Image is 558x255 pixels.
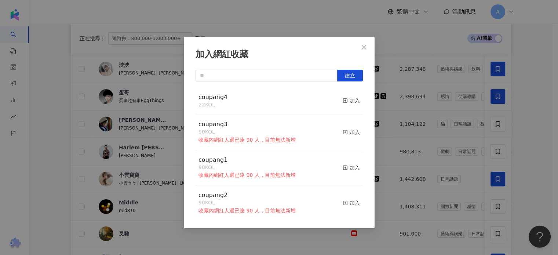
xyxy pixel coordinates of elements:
a: coupang4 [198,94,227,100]
span: 收藏內網紅人選已達 90 人，目前無法新增 [198,208,296,214]
div: 90 KOL [198,128,296,136]
div: 90 KOL [198,164,296,171]
div: 加入 [343,128,360,136]
span: coupang4 [198,94,227,101]
a: coupang3 [198,121,227,127]
div: 加入 [343,199,360,207]
div: 加入網紅收藏 [196,48,363,61]
button: Close [357,40,371,55]
button: 加入 [343,156,360,179]
div: 加入 [343,164,360,172]
button: 加入 [343,120,360,144]
a: coupang2 [198,192,227,198]
span: close [361,44,367,50]
button: 建立 [337,70,363,81]
button: 加入 [343,93,360,109]
a: coupang1 [198,157,227,163]
div: 加入 [343,96,360,105]
div: 90 KOL [198,199,296,207]
button: 加入 [343,191,360,215]
span: coupang1 [198,156,227,163]
span: 收藏內網紅人選已達 90 人，目前無法新增 [198,137,296,143]
span: 建立 [345,73,355,79]
div: 22 KOL [198,101,227,109]
span: 收藏內網紅人選已達 90 人，目前無法新增 [198,172,296,178]
span: coupang3 [198,121,227,128]
span: coupang2 [198,192,227,198]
